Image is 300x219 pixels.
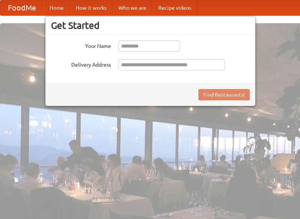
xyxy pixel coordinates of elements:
a: Recipe videos [152,0,197,15]
button: Find Restaurants! [198,89,250,100]
label: Delivery Address [51,59,111,69]
a: Who we are [112,0,152,15]
a: How it works [70,0,112,15]
a: FoodMe [0,0,43,15]
h3: Get Started [51,20,250,31]
label: Your Name [51,40,111,50]
a: Home [43,0,70,15]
